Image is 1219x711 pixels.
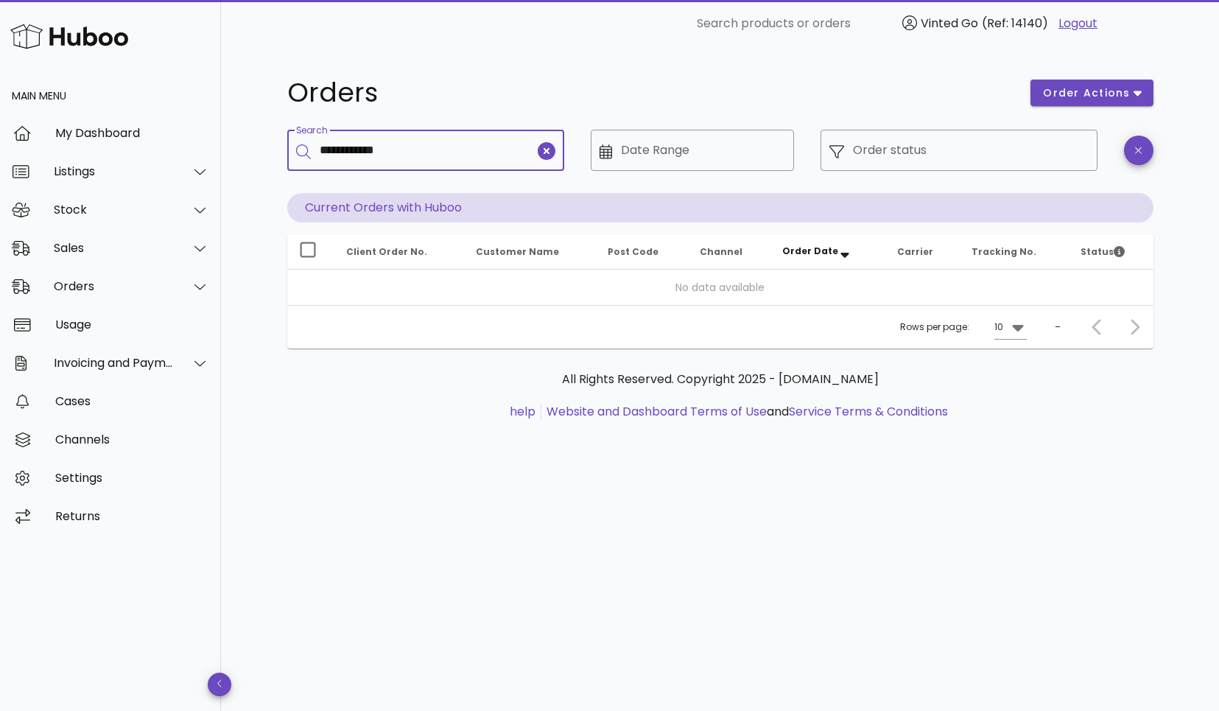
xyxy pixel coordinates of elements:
[1081,245,1125,258] span: Status
[54,164,174,178] div: Listings
[1030,80,1153,106] button: order actions
[10,21,128,52] img: Huboo Logo
[464,234,597,270] th: Customer Name
[994,321,1003,334] div: 10
[296,125,327,136] label: Search
[1069,234,1153,270] th: Status
[55,432,209,446] div: Channels
[54,356,174,370] div: Invoicing and Payments
[1058,15,1097,32] a: Logout
[885,234,959,270] th: Carrier
[287,80,1014,106] h1: Orders
[972,245,1036,258] span: Tracking No.
[700,245,742,258] span: Channel
[688,234,770,270] th: Channel
[299,371,1142,388] p: All Rights Reserved. Copyright 2025 - [DOMAIN_NAME]
[55,318,209,332] div: Usage
[476,245,559,258] span: Customer Name
[994,315,1027,339] div: 10Rows per page:
[54,279,174,293] div: Orders
[287,193,1153,223] p: Current Orders with Huboo
[55,471,209,485] div: Settings
[900,306,1027,349] div: Rows per page:
[782,245,838,257] span: Order Date
[334,234,464,270] th: Client Order No.
[608,245,658,258] span: Post Code
[55,394,209,408] div: Cases
[1055,321,1061,334] div: –
[982,15,1048,32] span: (Ref: 14140)
[770,234,885,270] th: Order Date: Sorted descending. Activate to remove sorting.
[346,245,427,258] span: Client Order No.
[538,142,555,160] button: clear icon
[547,403,767,420] a: Website and Dashboard Terms of Use
[789,403,948,420] a: Service Terms & Conditions
[541,403,948,421] li: and
[55,126,209,140] div: My Dashboard
[897,245,933,258] span: Carrier
[55,509,209,523] div: Returns
[287,270,1153,305] td: No data available
[510,403,535,420] a: help
[54,203,174,217] div: Stock
[921,15,978,32] span: Vinted Go
[960,234,1069,270] th: Tracking No.
[1042,85,1131,101] span: order actions
[596,234,688,270] th: Post Code
[54,241,174,255] div: Sales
